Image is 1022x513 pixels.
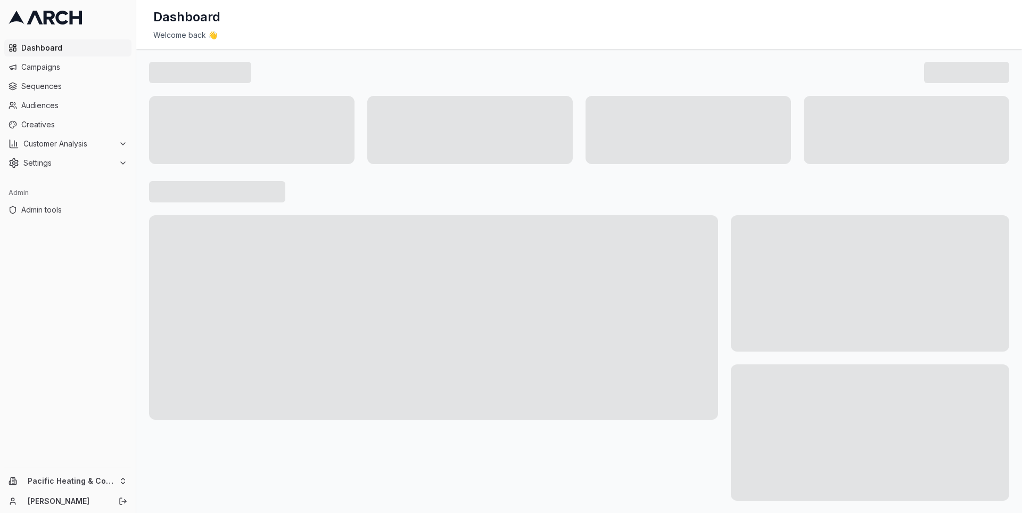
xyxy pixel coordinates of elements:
span: Creatives [21,119,127,130]
span: Sequences [21,81,127,92]
span: Customer Analysis [23,139,114,149]
div: Admin [4,184,131,201]
button: Customer Analysis [4,135,131,152]
h1: Dashboard [153,9,220,26]
span: Dashboard [21,43,127,53]
a: Creatives [4,116,131,133]
span: Campaigns [21,62,127,72]
a: Audiences [4,97,131,114]
span: Admin tools [21,205,127,215]
div: Welcome back 👋 [153,30,1005,40]
button: Settings [4,154,131,172]
a: Dashboard [4,39,131,56]
span: Audiences [21,100,127,111]
a: [PERSON_NAME] [28,496,107,507]
button: Log out [116,494,130,509]
a: Campaigns [4,59,131,76]
button: Pacific Heating & Cooling [4,473,131,490]
a: Sequences [4,78,131,95]
span: Settings [23,158,114,168]
span: Pacific Heating & Cooling [28,476,114,486]
a: Admin tools [4,201,131,218]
